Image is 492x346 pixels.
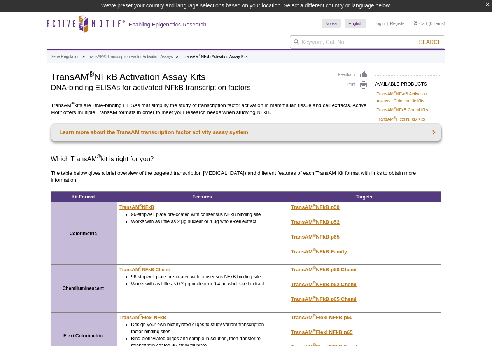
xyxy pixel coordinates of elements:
strong: Features [193,194,212,200]
u: TransAM Flexi NFkB p65 [291,329,352,335]
a: Korea [322,19,341,28]
u: TransAM NFkB Chemi [119,267,170,272]
a: Learn more about the TransAM transcription factor activity assay system [51,124,441,141]
li: Works with as little as 0.2 µg nuclear or 0.4 µg whole-cell extract [131,280,278,287]
sup: ® [313,265,316,270]
p: The table below gives a brief overview of the targeted transcription [MEDICAL_DATA]) and differen... [51,170,441,184]
p: TransAM kits are DNA-binding ELISAs that simplify the study of transcription factor activation in... [51,102,441,116]
li: (0 items) [414,19,445,28]
u: TransAM NFkB p50 Chemi [291,267,357,272]
a: Print [338,81,368,90]
a: TransAM®NFkB p65 Chemi [291,296,357,302]
h2: AVAILABLE PRODUCTS [375,75,441,89]
u: TransAM NFkB p52 [291,219,340,225]
u: TransAM NFkB Family [291,249,347,255]
u: TransAM NFkB p52 Chemi [291,281,357,287]
sup: ® [199,53,201,57]
sup: ® [313,313,316,318]
sup: ® [313,295,316,300]
sup: ® [313,247,316,252]
sup: ® [313,218,316,223]
li: Works with as little as 2 µg nuclear or 4 µg whole-cell extract [131,218,278,225]
img: Your Cart [414,21,417,25]
h2: Enabling Epigenetics Research [129,21,207,28]
a: TransAM®NF-κB Activation Assays | Colorimetric Kits [377,90,440,104]
a: TransAM®NFkB p50 [291,204,340,210]
a: Feedback [338,70,368,79]
sup: ® [97,154,101,160]
a: TransAM®Flexi NFkB p65 [291,329,352,335]
sup: ® [394,90,396,94]
a: TransAM®NFkB Family [291,249,347,255]
a: TransAM®Flexi NFkB [119,314,166,321]
strong: Colorimetric [69,231,97,236]
li: 96-stripwell plate pre-coated with consensus NFkB binding site [131,211,278,218]
sup: ® [139,266,142,270]
sup: ® [88,70,94,78]
u: TransAM Flexi NFkB [119,315,166,320]
li: » [82,54,85,59]
a: TransAM®NFkB Chemi [119,266,170,273]
a: Register [390,21,406,26]
a: Cart [414,21,427,26]
strong: Chemiluminescent [62,286,104,291]
span: Search [419,39,441,45]
h2: DNA-binding ELISAs for activated NFkB transcription factors [51,84,331,91]
strong: Flexi Colorimetric [63,333,103,339]
h3: Which TransAM kit is right for you? [51,155,441,164]
sup: ® [72,101,75,106]
u: TransAM NFkB p50 [291,204,340,210]
sup: ® [313,232,316,237]
li: Design your own biotinylated oligos to study variant transcription factor-binding sites [131,321,278,335]
strong: Targets [356,194,372,200]
input: Keyword, Cat. No. [290,35,445,49]
li: | [387,19,388,28]
button: Search [417,39,444,46]
sup: ® [313,328,316,332]
li: TransAM NFκB Activation Assay Kits [183,54,248,59]
sup: ® [139,204,142,208]
sup: ® [313,280,316,285]
h1: TransAM NFκB Activation Assay Kits [51,70,331,82]
a: TransAM®NFkB p52 Chemi [291,281,357,287]
a: TransAM®Flexi NFkB p50 [291,314,352,320]
a: TransAM®NFkB [119,204,154,211]
u: TransAM NFkB p65 Chemi [291,296,357,302]
a: Login [374,21,385,26]
li: 96-stripwell plate pre-coated with consensus NFkB binding site [131,273,278,280]
a: English [345,19,366,28]
sup: ® [313,203,316,208]
u: TransAM NFkB p65 [291,234,340,240]
li: » [176,54,178,59]
u: TransAM NFkB [119,205,154,210]
a: TransAM®NFkB p50 Chemi [291,267,357,272]
u: TransAM Flexi NFkB p50 [291,314,352,320]
a: TransAM®NFkB p52 [291,219,340,225]
a: Gene Regulation [51,53,80,60]
a: TransAM®NFkB p65 [291,234,340,240]
a: TransAM® Transcription Factor Activation Assays [88,53,173,60]
sup: ® [139,314,142,318]
strong: Kit Format [72,194,95,200]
